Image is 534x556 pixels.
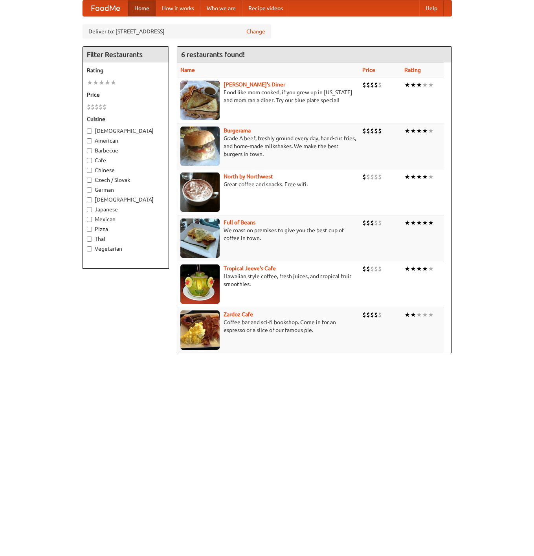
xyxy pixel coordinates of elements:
[416,264,422,273] li: ★
[410,127,416,135] li: ★
[224,265,276,272] a: Tropical Jeeve's Cafe
[156,0,200,16] a: How it works
[87,227,92,232] input: Pizza
[370,218,374,227] li: $
[422,310,428,319] li: ★
[180,81,220,120] img: sallys.jpg
[416,218,422,227] li: ★
[370,264,374,273] li: $
[87,235,165,243] label: Thai
[224,173,273,180] a: North by Northwest
[374,172,378,181] li: $
[370,172,374,181] li: $
[370,127,374,135] li: $
[410,172,416,181] li: ★
[366,264,370,273] li: $
[419,0,444,16] a: Help
[416,81,422,89] li: ★
[366,81,370,89] li: $
[374,81,378,89] li: $
[374,218,378,227] li: $
[87,127,165,135] label: [DEMOGRAPHIC_DATA]
[87,197,92,202] input: [DEMOGRAPHIC_DATA]
[87,137,165,145] label: American
[87,245,165,253] label: Vegetarian
[87,187,92,193] input: German
[366,127,370,135] li: $
[416,127,422,135] li: ★
[410,218,416,227] li: ★
[180,134,356,158] p: Grade A beef, freshly ground every day, hand-cut fries, and home-made milkshakes. We make the bes...
[110,78,116,87] li: ★
[181,51,245,58] ng-pluralize: 6 restaurants found!
[87,237,92,242] input: Thai
[428,127,434,135] li: ★
[404,127,410,135] li: ★
[87,196,165,204] label: [DEMOGRAPHIC_DATA]
[180,88,356,104] p: Food like mom cooked, if you grew up in [US_STATE] and mom ran a diner. Try our blue plate special!
[180,272,356,288] p: Hawaiian style coffee, fresh juices, and tropical fruit smoothies.
[105,78,110,87] li: ★
[224,127,251,134] a: Burgerama
[103,103,106,111] li: $
[99,103,103,111] li: $
[362,81,366,89] li: $
[87,115,165,123] h5: Cuisine
[410,310,416,319] li: ★
[83,0,128,16] a: FoodMe
[87,206,165,213] label: Japanese
[362,310,366,319] li: $
[87,148,92,153] input: Barbecue
[87,215,165,223] label: Mexican
[87,158,92,163] input: Cafe
[180,180,356,188] p: Great coffee and snacks. Free wifi.
[87,78,93,87] li: ★
[180,67,195,73] a: Name
[422,127,428,135] li: ★
[87,168,92,173] input: Chinese
[83,24,271,39] div: Deliver to: [STREET_ADDRESS]
[370,81,374,89] li: $
[378,264,382,273] li: $
[362,264,366,273] li: $
[246,28,265,35] a: Change
[378,172,382,181] li: $
[224,311,253,317] b: Zardoz Cafe
[428,81,434,89] li: ★
[224,81,285,88] a: [PERSON_NAME]'s Diner
[428,310,434,319] li: ★
[428,218,434,227] li: ★
[404,218,410,227] li: ★
[99,78,105,87] li: ★
[128,0,156,16] a: Home
[378,127,382,135] li: $
[180,310,220,350] img: zardoz.jpg
[87,225,165,233] label: Pizza
[410,264,416,273] li: ★
[95,103,99,111] li: $
[366,218,370,227] li: $
[91,103,95,111] li: $
[366,310,370,319] li: $
[422,218,428,227] li: ★
[422,264,428,273] li: ★
[180,318,356,334] p: Coffee bar and sci-fi bookshop. Come in for an espresso or a slice of our famous pie.
[87,147,165,154] label: Barbecue
[87,66,165,74] h5: Rating
[87,103,91,111] li: $
[378,218,382,227] li: $
[87,217,92,222] input: Mexican
[416,310,422,319] li: ★
[404,264,410,273] li: ★
[180,172,220,212] img: north.jpg
[410,81,416,89] li: ★
[87,128,92,134] input: [DEMOGRAPHIC_DATA]
[224,219,255,226] a: Full of Beans
[83,47,169,62] h4: Filter Restaurants
[87,91,165,99] h5: Price
[87,246,92,251] input: Vegetarian
[362,127,366,135] li: $
[87,156,165,164] label: Cafe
